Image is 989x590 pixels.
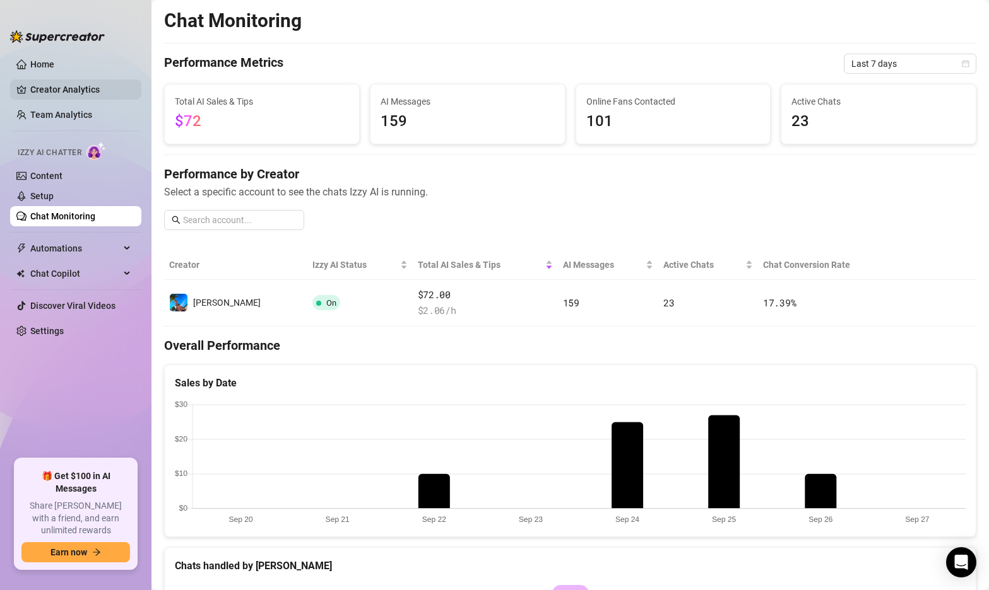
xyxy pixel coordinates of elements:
[30,79,131,100] a: Creator Analytics
[418,258,543,272] span: Total AI Sales & Tips
[663,296,674,309] span: 23
[164,250,307,280] th: Creator
[21,542,130,562] button: Earn nowarrow-right
[30,59,54,69] a: Home
[791,95,966,108] span: Active Chats
[92,548,101,557] span: arrow-right
[30,301,115,311] a: Discover Viral Videos
[175,375,966,391] div: Sales by Date
[758,250,895,280] th: Chat Conversion Rate
[193,298,261,308] span: [PERSON_NAME]
[164,165,976,183] h4: Performance by Creator
[175,558,966,574] div: Chats handled by [PERSON_NAME]
[164,54,283,74] h4: Performance Metrics
[86,142,106,160] img: AI Chatter
[30,191,54,201] a: Setup
[563,258,643,272] span: AI Messages
[21,470,130,495] span: 🎁 Get $100 in AI Messages
[413,250,558,280] th: Total AI Sales & Tips
[946,547,976,577] div: Open Intercom Messenger
[962,60,969,67] span: calendar
[30,171,62,181] a: Content
[50,547,87,557] span: Earn now
[381,110,555,134] span: 159
[586,95,761,108] span: Online Fans Contacted
[170,294,187,311] img: Ryan
[418,303,553,318] span: $ 2.06 /h
[164,337,976,354] h4: Overall Performance
[10,30,105,43] img: logo-BBDzfeDw.svg
[183,213,297,227] input: Search account...
[21,500,130,537] span: Share [PERSON_NAME] with a friend, and earn unlimited rewards
[30,211,95,221] a: Chat Monitoring
[175,95,349,108] span: Total AI Sales & Tips
[326,298,336,308] span: On
[30,263,120,284] span: Chat Copilot
[164,184,976,200] span: Select a specific account to see the chats Izzy AI is running.
[563,296,579,309] span: 159
[586,110,761,134] span: 101
[172,216,181,224] span: search
[791,110,966,134] span: 23
[18,147,81,159] span: Izzy AI Chatter
[164,9,302,33] h2: Chat Monitoring
[381,95,555,108] span: AI Messages
[16,243,27,253] span: thunderbolt
[30,110,92,120] a: Team Analytics
[30,238,120,258] span: Automations
[763,296,796,309] span: 17.39 %
[851,54,969,73] span: Last 7 days
[16,269,25,278] img: Chat Copilot
[418,287,553,303] span: $72.00
[663,258,743,272] span: Active Chats
[175,112,201,130] span: $72
[307,250,412,280] th: Izzy AI Status
[312,258,397,272] span: Izzy AI Status
[658,250,758,280] th: Active Chats
[30,326,64,336] a: Settings
[558,250,658,280] th: AI Messages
